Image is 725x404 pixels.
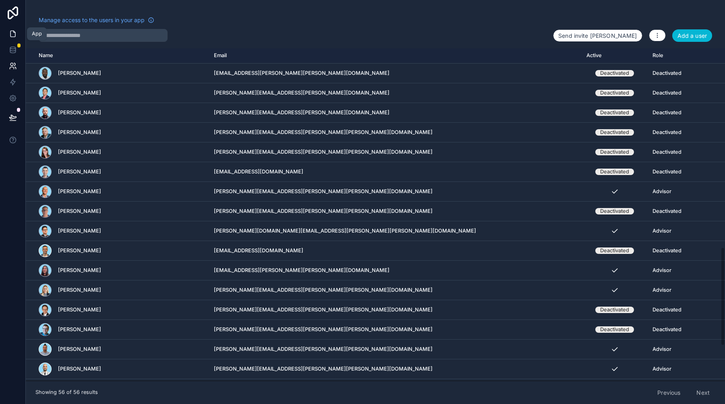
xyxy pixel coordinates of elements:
[58,307,101,313] span: [PERSON_NAME]
[32,31,42,37] div: App
[209,202,582,221] td: [PERSON_NAME][EMAIL_ADDRESS][PERSON_NAME][PERSON_NAME][DOMAIN_NAME]
[209,182,582,202] td: [PERSON_NAME][EMAIL_ADDRESS][PERSON_NAME][PERSON_NAME][DOMAIN_NAME]
[209,64,582,83] td: [EMAIL_ADDRESS][PERSON_NAME][PERSON_NAME][DOMAIN_NAME]
[600,307,629,313] div: Deactivated
[58,208,101,214] span: [PERSON_NAME]
[600,90,629,96] div: Deactivated
[600,169,629,175] div: Deactivated
[209,221,582,241] td: [PERSON_NAME][DOMAIN_NAME][EMAIL_ADDRESS][PERSON_NAME][PERSON_NAME][DOMAIN_NAME]
[652,90,681,96] span: Deactivated
[652,149,681,155] span: Deactivated
[652,307,681,313] span: Deactivated
[58,346,101,352] span: [PERSON_NAME]
[582,48,648,63] th: Active
[58,129,101,136] span: [PERSON_NAME]
[600,208,629,214] div: Deactivated
[209,261,582,280] td: [EMAIL_ADDRESS][PERSON_NAME][PERSON_NAME][DOMAIN_NAME]
[35,389,98,396] span: Showing 56 of 56 results
[58,188,101,195] span: [PERSON_NAME]
[648,48,701,63] th: Role
[600,326,629,333] div: Deactivated
[209,280,582,300] td: [PERSON_NAME][EMAIL_ADDRESS][PERSON_NAME][PERSON_NAME][DOMAIN_NAME]
[652,366,671,372] span: Advisor
[58,247,101,254] span: [PERSON_NAME]
[209,83,582,103] td: [PERSON_NAME][EMAIL_ADDRESS][PERSON_NAME][DOMAIN_NAME]
[58,70,101,76] span: [PERSON_NAME]
[26,48,209,63] th: Name
[652,188,671,195] span: Advisor
[600,247,629,254] div: Deactivated
[58,366,101,372] span: [PERSON_NAME]
[600,109,629,116] div: Deactivated
[652,169,681,175] span: Deactivated
[652,267,671,274] span: Advisor
[58,149,101,155] span: [PERSON_NAME]
[58,90,101,96] span: [PERSON_NAME]
[209,48,582,63] th: Email
[209,123,582,142] td: [PERSON_NAME][EMAIL_ADDRESS][PERSON_NAME][PERSON_NAME][DOMAIN_NAME]
[652,129,681,136] span: Deactivated
[672,29,712,42] button: Add a user
[58,169,101,175] span: [PERSON_NAME]
[58,287,101,293] span: [PERSON_NAME]
[652,70,681,76] span: Deactivated
[209,103,582,123] td: [PERSON_NAME][EMAIL_ADDRESS][PERSON_NAME][DOMAIN_NAME]
[600,149,629,155] div: Deactivated
[58,267,101,274] span: [PERSON_NAME]
[652,326,681,333] span: Deactivated
[652,247,681,254] span: Deactivated
[209,162,582,182] td: [EMAIL_ADDRESS][DOMAIN_NAME]
[652,346,671,352] span: Advisor
[209,320,582,340] td: [PERSON_NAME][EMAIL_ADDRESS][PERSON_NAME][PERSON_NAME][DOMAIN_NAME]
[652,287,671,293] span: Advisor
[553,29,642,42] button: Send invite [PERSON_NAME]
[58,109,101,116] span: [PERSON_NAME]
[39,16,145,24] span: Manage access to the users in your app
[652,208,681,214] span: Deactivated
[39,16,154,24] a: Manage access to the users in your app
[209,300,582,320] td: [PERSON_NAME][EMAIL_ADDRESS][PERSON_NAME][PERSON_NAME][DOMAIN_NAME]
[209,379,582,399] td: [EMAIL_ADDRESS][PERSON_NAME][PERSON_NAME][DOMAIN_NAME]
[26,48,725,381] div: scrollable content
[209,340,582,359] td: [PERSON_NAME][EMAIL_ADDRESS][PERSON_NAME][PERSON_NAME][DOMAIN_NAME]
[209,241,582,261] td: [EMAIL_ADDRESS][DOMAIN_NAME]
[600,70,629,76] div: Deactivated
[600,129,629,136] div: Deactivated
[652,109,681,116] span: Deactivated
[209,359,582,379] td: [PERSON_NAME][EMAIL_ADDRESS][PERSON_NAME][PERSON_NAME][DOMAIN_NAME]
[652,228,671,234] span: Advisor
[58,326,101,333] span: [PERSON_NAME]
[209,142,582,162] td: [PERSON_NAME][EMAIL_ADDRESS][PERSON_NAME][PERSON_NAME][DOMAIN_NAME]
[58,228,101,234] span: [PERSON_NAME]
